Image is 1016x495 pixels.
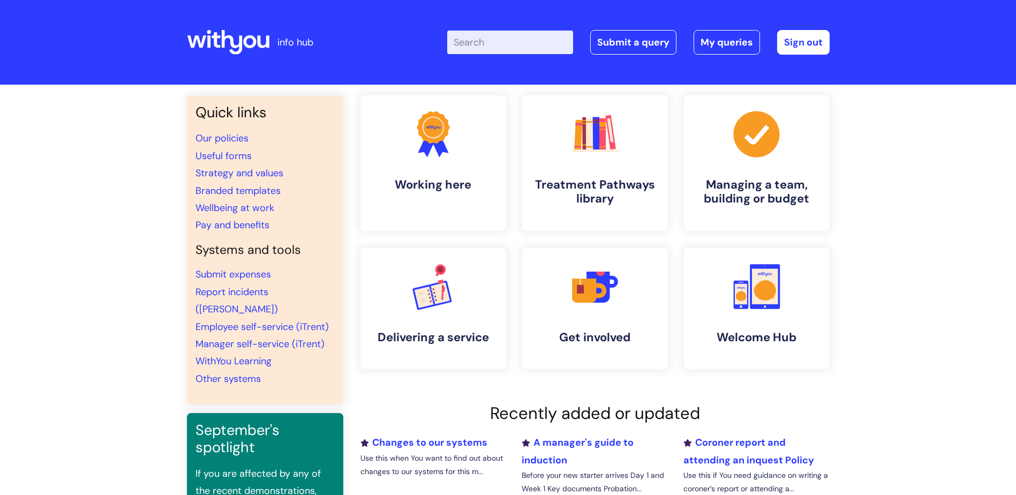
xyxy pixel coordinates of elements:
[369,331,498,344] h4: Delivering a service
[195,268,271,281] a: Submit expenses
[693,178,821,206] h4: Managing a team, building or budget
[277,34,313,51] p: info hub
[360,248,506,369] a: Delivering a service
[777,30,830,55] a: Sign out
[195,286,278,316] a: Report incidents ([PERSON_NAME])
[195,201,274,214] a: Wellbeing at work
[195,104,335,121] h3: Quick links
[590,30,676,55] a: Submit a query
[360,95,506,231] a: Working here
[195,320,329,333] a: Employee self-service (iTrent)
[195,184,281,197] a: Branded templates
[522,436,634,466] a: A manager's guide to induction
[693,331,821,344] h4: Welcome Hub
[522,95,668,231] a: Treatment Pathways library
[360,436,487,449] a: Changes to our systems
[195,149,252,162] a: Useful forms
[195,337,325,350] a: Manager self-service (iTrent)
[694,30,760,55] a: My queries
[360,403,830,423] h2: Recently added or updated
[531,178,659,206] h4: Treatment Pathways library
[195,355,272,367] a: WithYou Learning
[195,243,335,258] h4: Systems and tools
[195,219,269,231] a: Pay and benefits
[195,372,261,385] a: Other systems
[195,132,249,145] a: Our policies
[447,30,830,55] div: | -
[684,95,830,231] a: Managing a team, building or budget
[447,31,573,54] input: Search
[683,436,814,466] a: Coroner report and attending an inquest Policy
[531,331,659,344] h4: Get involved
[684,248,830,369] a: Welcome Hub
[195,422,335,456] h3: September's spotlight
[369,178,498,192] h4: Working here
[522,248,668,369] a: Get involved
[195,167,283,179] a: Strategy and values
[360,452,506,478] p: Use this when You want to find out about changes to our systems for this m...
